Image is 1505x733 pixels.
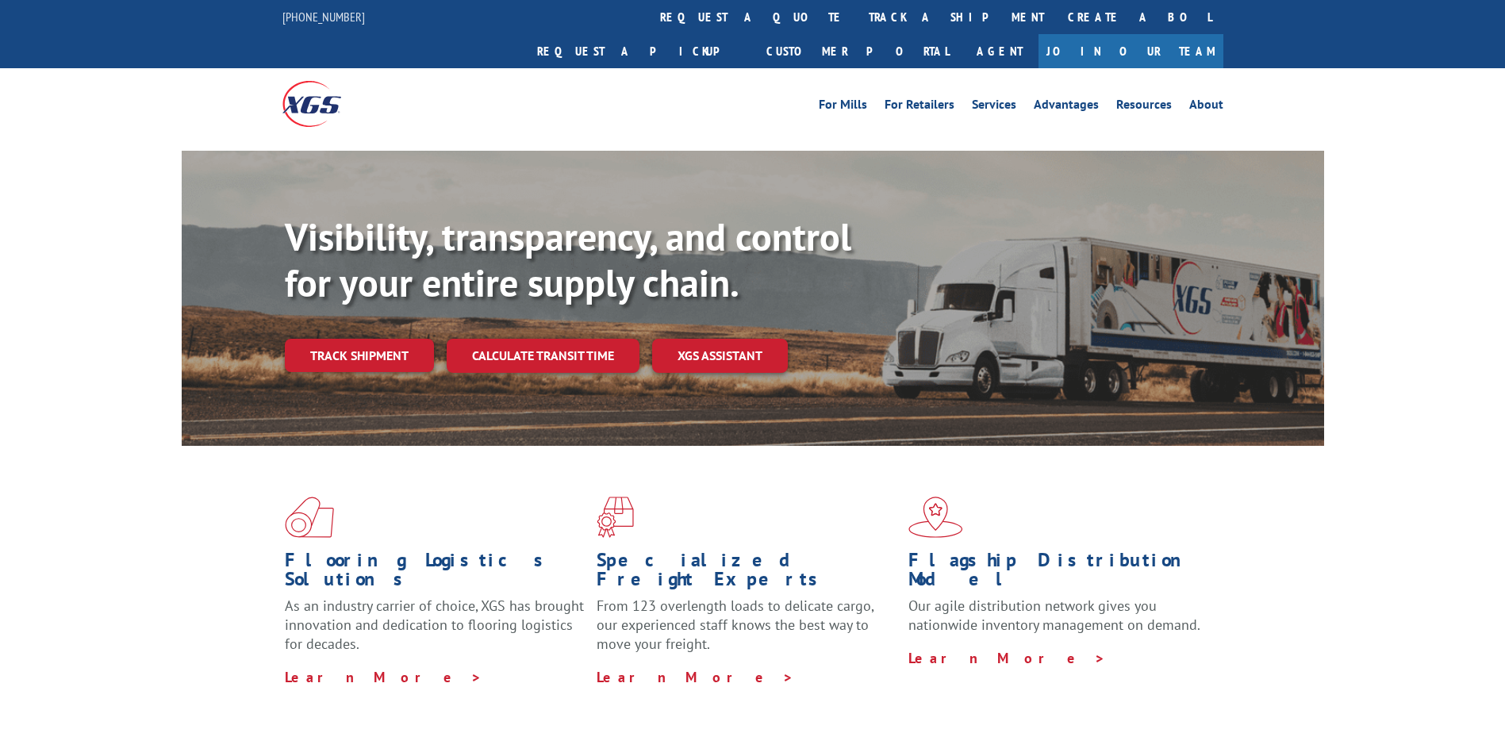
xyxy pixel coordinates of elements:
a: Request a pickup [525,34,754,68]
img: xgs-icon-focused-on-flooring-red [597,497,634,538]
img: xgs-icon-total-supply-chain-intelligence-red [285,497,334,538]
a: Resources [1116,98,1172,116]
a: About [1189,98,1223,116]
img: xgs-icon-flagship-distribution-model-red [908,497,963,538]
a: For Retailers [885,98,954,116]
a: Services [972,98,1016,116]
a: For Mills [819,98,867,116]
a: Customer Portal [754,34,961,68]
b: Visibility, transparency, and control for your entire supply chain. [285,212,851,307]
span: As an industry carrier of choice, XGS has brought innovation and dedication to flooring logistics... [285,597,584,653]
a: Track shipment [285,339,434,372]
a: [PHONE_NUMBER] [282,9,365,25]
h1: Flooring Logistics Solutions [285,551,585,597]
h1: Flagship Distribution Model [908,551,1208,597]
a: Learn More > [597,668,794,686]
a: Agent [961,34,1039,68]
h1: Specialized Freight Experts [597,551,896,597]
p: From 123 overlength loads to delicate cargo, our experienced staff knows the best way to move you... [597,597,896,667]
span: Our agile distribution network gives you nationwide inventory management on demand. [908,597,1200,634]
a: Join Our Team [1039,34,1223,68]
a: Calculate transit time [447,339,639,373]
a: Advantages [1034,98,1099,116]
a: Learn More > [285,668,482,686]
a: Learn More > [908,649,1106,667]
a: XGS ASSISTANT [652,339,788,373]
